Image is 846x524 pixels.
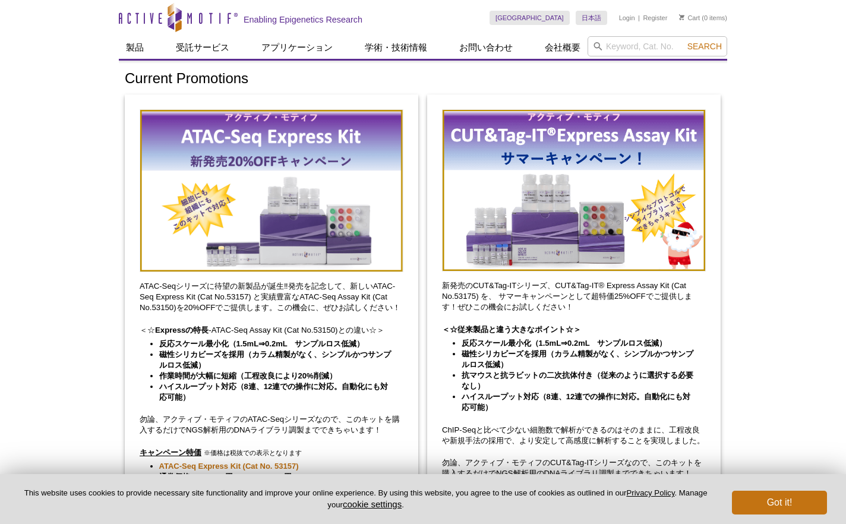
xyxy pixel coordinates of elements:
strong: Expressの特長 [155,326,209,334]
li: (0 items) [679,11,727,25]
input: Keyword, Cat. No. [588,36,727,56]
span: ※価格は税抜での表示となります [204,449,302,456]
a: アプリケーション [254,36,340,59]
a: 製品 [119,36,151,59]
u: キャンペーン特価 [140,448,201,457]
p: 勿論、アクティブ・モティフのCUT&Tag-ITシリーズなので、このキットを購入するだけでNGS解析用のDNAライブラリ調製までできちゃいます！ [442,457,706,479]
p: ChIP-Seqと比べて少ない細胞数で解析ができるのはそのままに、工程改良や新規手法の採用で、より安定して高感度に解析することを実現しました。 [442,425,706,446]
a: 日本語 [576,11,607,25]
strong: ＜☆従来製品と違う大きなポイント☆＞ [442,325,581,334]
strong: 反応スケール最小化（1.5mL⇒0.2mL サンプルロス低減） [159,339,365,348]
a: 会社概要 [538,36,588,59]
p: 勿論、アクティブ・モティフのATAC-Seqシリーズなので、このキットを購入するだけでNGS解析用のDNAライブラリ調製までできちゃいます！ [140,414,403,435]
a: ATAC-Seq Express Kit (Cat No. 53157) [159,461,299,472]
p: ATAC-Seqシリーズに待望の新製品が誕生‼発売を記念して、新しいATAC-Seq Express Kit (Cat No.53157) と実績豊富なATAC-Seq Assay Kit (C... [140,281,403,313]
strong: 通常価格：268,000円 ⇒ 214,400円 [159,462,299,481]
img: Your Cart [679,14,684,20]
a: Privacy Policy [626,488,674,497]
a: [GEOGRAPHIC_DATA] [490,11,570,25]
strong: 磁性シリカビーズを採用（カラム精製がなく、シンプルかつサンプルロス低減） [159,350,391,370]
button: Search [684,41,725,52]
a: Login [619,14,635,22]
strong: 磁性シリカビーズを採用（カラム精製がなく、シンプルかつサンプルロス低減） [462,349,693,369]
li: | [638,11,640,25]
p: This website uses cookies to provide necessary site functionality and improve your online experie... [19,488,712,510]
strong: 抗マウスと抗ラビットの二次抗体付き（従来のように選択する必要なし） [462,371,693,390]
iframe: Intercom live chat [806,484,834,512]
img: Save on CUT&Tag-IT Express [442,109,706,272]
img: Save on ATAC-Seq Kits [140,109,403,272]
a: Cart [679,14,700,22]
a: Register [643,14,667,22]
strong: 作業時間が大幅に短縮（工程改良により20%削減） [159,371,337,380]
h1: Current Promotions [125,71,721,88]
p: 新発売のCUT&Tag-ITシリーズ、CUT&Tag-IT® Express Assay Kit (Cat No.53175) を、 サマーキャンペーンとして超特価25%OFFでご提供します！ぜ... [442,280,706,312]
a: お問い合わせ [452,36,520,59]
strong: ハイスループット対応（8連、12連での操作に対応。自動化にも対応可能） [462,392,691,412]
h2: Enabling Epigenetics Research [244,14,362,25]
button: cookie settings [343,499,402,509]
button: Got it! [732,491,827,514]
a: 受託サービス [169,36,236,59]
p: ＜☆ -ATAC-Seq Assay Kit (Cat No.53150)との違い☆＞ [140,325,403,336]
a: 学術・技術情報 [358,36,434,59]
strong: 反応スケール最小化（1.5mL⇒0.2mL サンプルロス低減） [462,339,667,348]
strong: ハイスループット対応（8連、12連での操作に対応。自動化にも対応可能） [159,382,389,402]
span: Search [687,42,722,51]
